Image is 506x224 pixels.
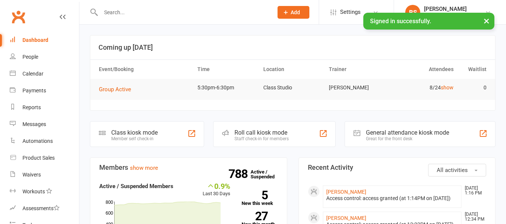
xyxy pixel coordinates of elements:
span: Add [291,9,300,15]
a: Waivers [10,166,79,183]
div: [PERSON_NAME] [424,6,469,12]
div: Reports [22,104,41,110]
time: [DATE] 1:16 PM [461,186,486,196]
button: All activities [428,164,486,177]
strong: 5 [242,190,268,201]
button: Group Active [99,85,136,94]
div: Messages [22,121,46,127]
div: Automations [22,138,53,144]
h3: Coming up [DATE] [99,44,487,51]
strong: Active / Suspended Members [99,183,173,190]
div: BS [405,5,420,20]
div: Product Sales [22,155,55,161]
a: Automations [10,133,79,150]
a: Messages [10,116,79,133]
div: Waivers [22,172,41,178]
div: General attendance kiosk mode [366,129,449,136]
div: Member self check-in [111,136,158,141]
div: Roll call kiosk mode [234,129,289,136]
a: Clubworx [9,7,28,26]
button: Add [278,6,309,19]
div: Last 30 Days [203,182,230,198]
a: Reports [10,99,79,116]
span: All activities [437,167,468,174]
th: Attendees [391,60,457,79]
div: Dashboard [22,37,48,43]
a: show [441,85,454,90]
strong: 27 [242,211,268,222]
h3: Members [99,164,278,171]
a: Workouts [10,183,79,200]
input: Search... [99,7,268,18]
a: Assessments [10,200,79,217]
td: [PERSON_NAME] [325,79,391,96]
th: Waitlist [457,60,490,79]
div: 0.9% [203,182,230,190]
a: Dashboard [10,32,79,49]
a: Payments [10,82,79,99]
th: Trainer [325,60,391,79]
a: 788Active / Suspended [251,164,284,185]
th: Time [194,60,260,79]
td: Class Studio [260,79,326,96]
button: × [480,13,493,29]
span: Group Active [99,86,131,93]
div: Access control: access granted (at 1:14PM on [DATE]) [326,195,458,202]
td: 0 [457,79,490,96]
a: Calendar [10,65,79,82]
a: 5New this week [242,191,278,206]
strong: 788 [228,168,251,179]
time: [DATE] 12:34 PM [461,212,486,222]
span: Signed in successfully. [370,18,431,25]
td: 8/24 [391,79,457,96]
span: Settings [340,4,361,21]
div: Class kiosk mode [111,129,158,136]
a: People [10,49,79,65]
div: Assessments [22,205,60,211]
div: NRG Fitness Centre [424,12,469,19]
div: Great for the front desk [366,136,449,141]
th: Event/Booking [96,60,194,79]
a: [PERSON_NAME] [326,189,366,195]
div: Calendar [22,71,43,77]
div: People [22,54,38,60]
h3: Recent Activity [308,164,487,171]
td: 5:30pm-6:30pm [194,79,260,96]
a: [PERSON_NAME] [326,215,366,221]
div: Workouts [22,188,45,194]
div: Payments [22,88,46,93]
th: Location [260,60,326,79]
a: Product Sales [10,150,79,166]
a: show more [130,165,158,171]
div: Staff check-in for members [234,136,289,141]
